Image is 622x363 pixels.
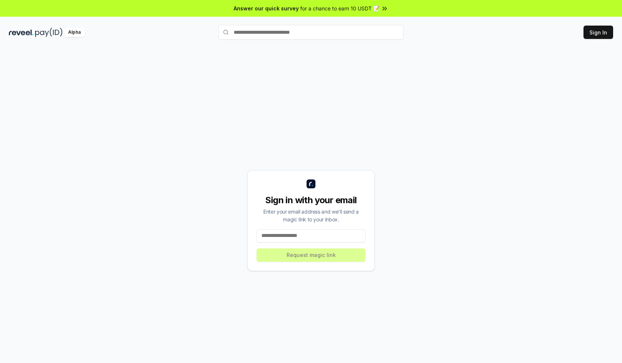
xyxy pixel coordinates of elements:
[257,194,365,206] div: Sign in with your email
[257,208,365,223] div: Enter your email address and we’ll send a magic link to your inbox.
[583,26,613,39] button: Sign In
[307,179,315,188] img: logo_small
[35,28,63,37] img: pay_id
[234,4,299,12] span: Answer our quick survey
[300,4,379,12] span: for a chance to earn 10 USDT 📝
[64,28,85,37] div: Alpha
[9,28,34,37] img: reveel_dark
